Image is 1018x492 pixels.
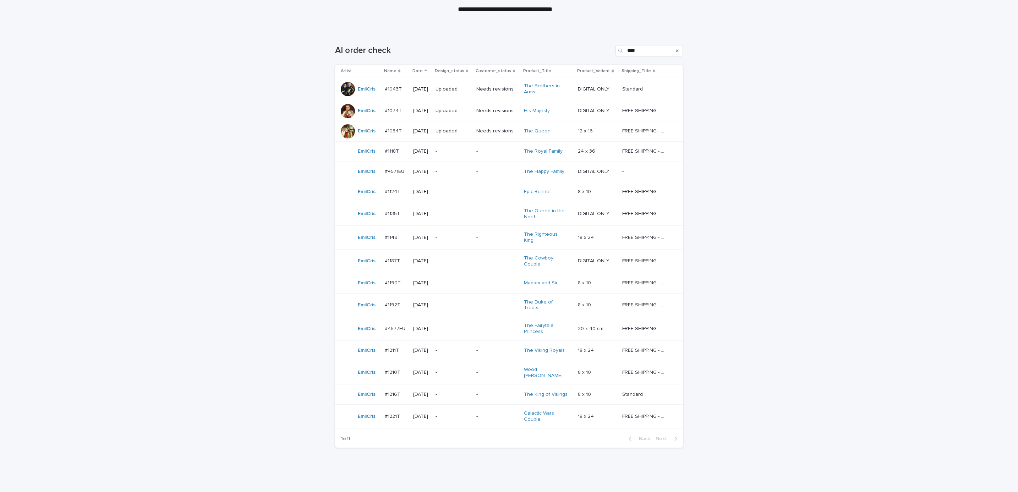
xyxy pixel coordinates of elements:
[524,410,568,422] a: Galactic Wars Couple
[436,348,471,354] p: -
[615,45,683,56] input: Search
[358,211,376,217] a: EmilCris
[524,83,568,95] a: The Brothers in Arms
[524,148,563,154] a: The Royal Family
[385,209,401,217] p: #1135T
[476,108,518,114] p: Needs revisions
[385,324,407,332] p: #4577EU
[413,189,430,195] p: [DATE]
[385,187,402,195] p: #1124T
[476,189,518,195] p: -
[622,209,668,217] p: FREE SHIPPING - preview in 1-2 business days, after your approval delivery will take 5-10 b.d.
[358,302,376,308] a: EmilCris
[335,405,683,428] tr: EmilCris #1221T#1221T [DATE]--Galactic Wars Couple 18 x 2418 x 24 FREE SHIPPING - preview in 1-2 ...
[413,326,430,332] p: [DATE]
[385,279,402,286] p: #1190T
[578,233,595,241] p: 18 x 24
[385,368,402,376] p: #1210T
[622,279,668,286] p: FREE SHIPPING - preview in 1-2 business days, after your approval delivery will take 5-10 b.d.
[413,370,430,376] p: [DATE]
[578,257,611,264] p: DIGITAL ONLY
[523,67,551,75] p: Product_Title
[524,169,564,175] a: The Happy Family
[335,273,683,293] tr: EmilCris #1190T#1190T [DATE]--Madam and Sir 8 x 108 x 10 FREE SHIPPING - preview in 1-2 business ...
[622,187,668,195] p: FREE SHIPPING - preview in 1-2 business days, after your approval delivery will take 5-10 b.d.
[476,67,511,75] p: Customer_status
[622,127,668,134] p: FREE SHIPPING - preview in 1-2 business days, after your approval delivery will take 5-10 b.d.
[385,346,400,354] p: #1211T
[358,108,376,114] a: EmilCris
[476,169,518,175] p: -
[476,370,518,376] p: -
[524,392,568,398] a: The King of Vikings
[335,182,683,202] tr: EmilCris #1124T#1124T [DATE]--Epic Runner 8 x 108 x 10 FREE SHIPPING - preview in 1-2 business da...
[524,189,551,195] a: Epic Runner
[578,85,611,92] p: DIGITAL ONLY
[524,323,568,335] a: The Fairytale Princess
[335,361,683,384] tr: EmilCris #1210T#1210T [DATE]--Wood [PERSON_NAME] 8 x 108 x 10 FREE SHIPPING - preview in 1-2 busi...
[385,412,401,420] p: #1221T
[622,412,668,420] p: FREE SHIPPING - preview in 1-2 business days, after your approval delivery will take 5-10 b.d.
[413,258,430,264] p: [DATE]
[524,367,568,379] a: Wood [PERSON_NAME]
[476,326,518,332] p: -
[476,348,518,354] p: -
[578,412,595,420] p: 18 x 24
[623,436,653,442] button: Back
[622,67,651,75] p: Shipping_Title
[578,279,592,286] p: 8 x 10
[578,324,605,332] p: 30 x 40 cm
[358,370,376,376] a: EmilCris
[385,127,403,134] p: #1084T
[413,169,430,175] p: [DATE]
[413,280,430,286] p: [DATE]
[524,255,568,267] a: The Cowboy Couple
[335,293,683,317] tr: EmilCris #1192T#1192T [DATE]--The Duke of Treats 8 x 108 x 10 FREE SHIPPING - preview in 1-2 busi...
[335,45,613,56] h1: AI order check
[358,148,376,154] a: EmilCris
[413,128,430,134] p: [DATE]
[622,147,668,154] p: FREE SHIPPING - preview in 1-2 business days, after your approval delivery will take 5-10 b.d.
[413,414,430,420] p: [DATE]
[335,101,683,121] tr: EmilCris #1074T#1074T [DATE]UploadedNeeds revisionsHis Majesty DIGITAL ONLYDIGITAL ONLY FREE SHIP...
[524,208,568,220] a: The Queen in the North
[476,280,518,286] p: -
[358,326,376,332] a: EmilCris
[385,85,403,92] p: #1043T
[358,414,376,420] a: EmilCris
[413,235,430,241] p: [DATE]
[578,346,595,354] p: 18 x 24
[436,235,471,241] p: -
[436,148,471,154] p: -
[524,231,568,244] a: The Righteous King
[435,67,464,75] p: Design_status
[656,436,671,441] span: Next
[436,326,471,332] p: -
[476,211,518,217] p: -
[524,128,551,134] a: The Queen
[436,280,471,286] p: -
[578,167,611,175] p: DIGITAL ONLY
[635,436,650,441] span: Back
[335,141,683,162] tr: EmilCris #1118T#1118T [DATE]--The Royal Family 24 x 3624 x 36 FREE SHIPPING - preview in 1-2 busi...
[476,302,518,308] p: -
[436,189,471,195] p: -
[413,392,430,398] p: [DATE]
[578,147,597,154] p: 24 x 36
[622,106,668,114] p: FREE SHIPPING - preview in 1-2 business days, after your approval delivery will take 5-10 b.d.
[622,368,668,376] p: FREE SHIPPING - preview in 1-2 business days, after your approval delivery will take 5-10 b.d.
[436,128,471,134] p: Uploaded
[385,301,402,308] p: #1192T
[622,233,668,241] p: FREE SHIPPING - preview in 1-2 business days, after your approval delivery will take 5-10 b.d.
[476,414,518,420] p: -
[476,148,518,154] p: -
[385,167,406,175] p: #4571EU
[476,258,518,264] p: -
[436,258,471,264] p: -
[578,187,592,195] p: 8 x 10
[524,108,550,114] a: His Majesty
[384,67,396,75] p: Name
[524,280,558,286] a: Madam and Sir
[476,235,518,241] p: -
[385,147,400,154] p: #1118T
